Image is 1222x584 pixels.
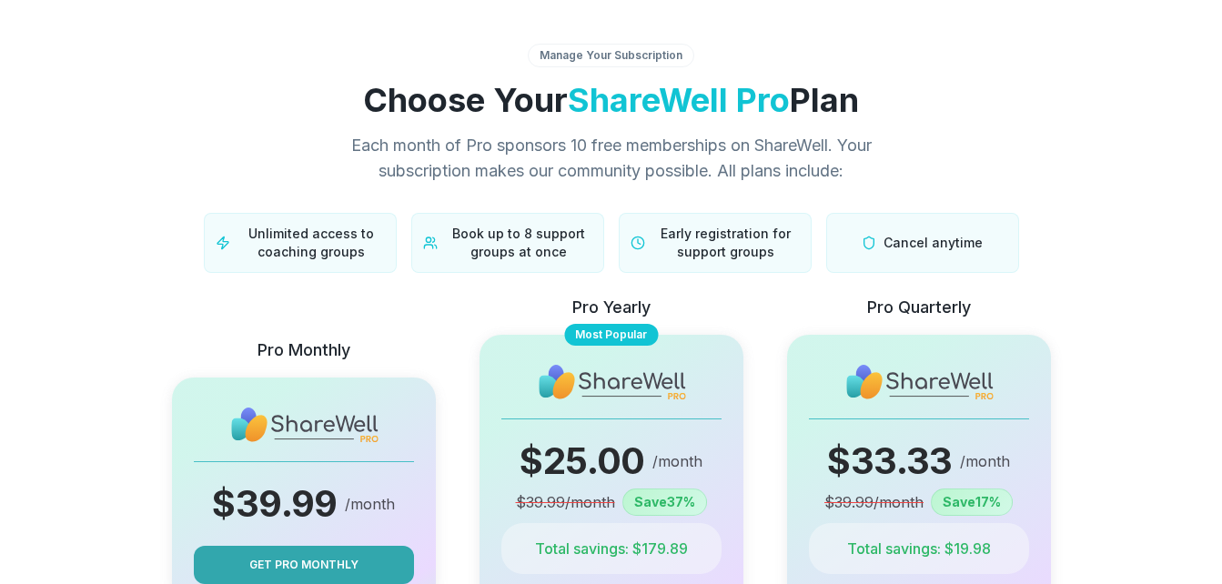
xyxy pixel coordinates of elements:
span: Get Pro Monthly [249,557,359,573]
span: Cancel anytime [884,234,983,252]
p: Pro Monthly [258,337,350,363]
span: ShareWell Pro [568,80,790,120]
div: Manage Your Subscription [528,44,694,67]
p: Pro Quarterly [867,295,971,320]
p: Pro Yearly [572,295,651,320]
h1: Choose Your Plan [16,82,1207,118]
span: Book up to 8 support groups at once [445,225,592,261]
span: Early registration for support groups [652,225,800,261]
p: Each month of Pro sponsors 10 free memberships on ShareWell. Your subscription makes our communit... [306,133,917,184]
button: Get Pro Monthly [194,546,414,584]
span: Unlimited access to coaching groups [237,225,385,261]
